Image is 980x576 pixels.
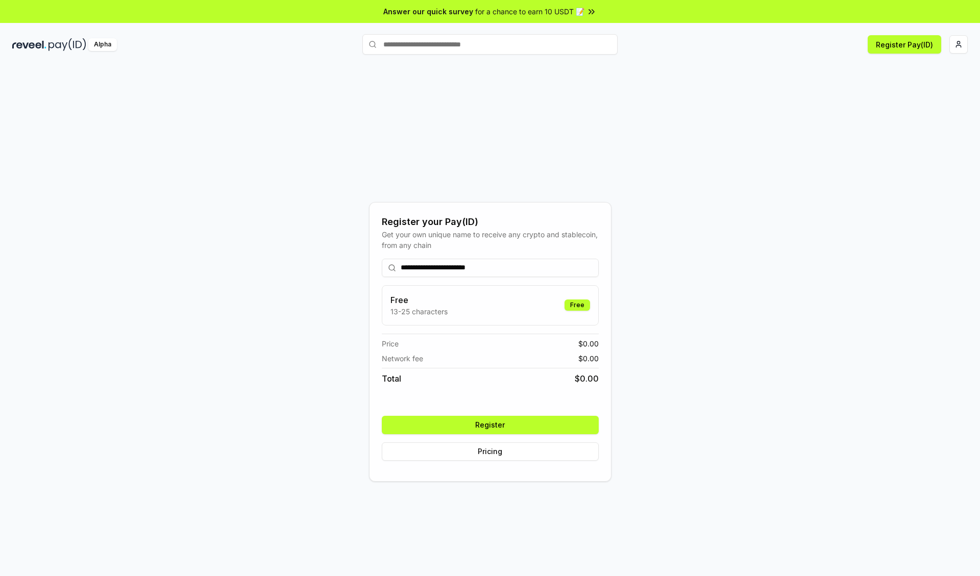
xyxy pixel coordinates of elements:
[382,338,399,349] span: Price
[578,338,599,349] span: $ 0.00
[383,6,473,17] span: Answer our quick survey
[382,372,401,385] span: Total
[475,6,584,17] span: for a chance to earn 10 USDT 📝
[868,35,941,54] button: Register Pay(ID)
[390,294,448,306] h3: Free
[382,229,599,251] div: Get your own unique name to receive any crypto and stablecoin, from any chain
[48,38,86,51] img: pay_id
[88,38,117,51] div: Alpha
[382,353,423,364] span: Network fee
[390,306,448,317] p: 13-25 characters
[12,38,46,51] img: reveel_dark
[382,416,599,434] button: Register
[382,442,599,461] button: Pricing
[578,353,599,364] span: $ 0.00
[565,299,590,311] div: Free
[575,372,599,385] span: $ 0.00
[382,215,599,229] div: Register your Pay(ID)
